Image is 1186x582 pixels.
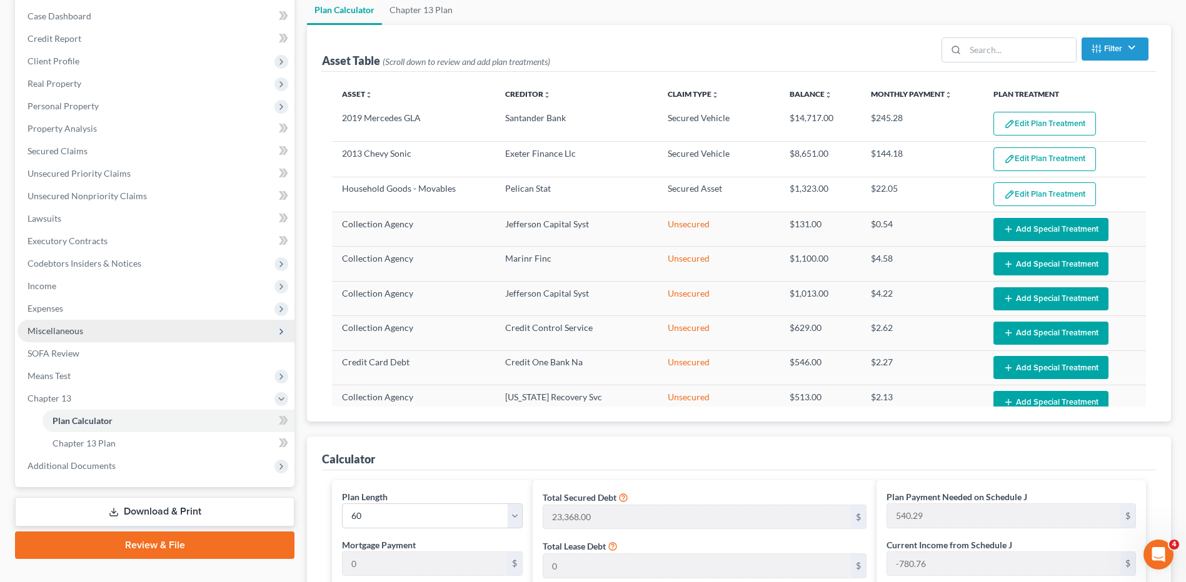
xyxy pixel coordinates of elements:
td: Secured Asset [658,177,780,212]
a: Lawsuits [18,207,294,230]
input: Search... [965,38,1076,62]
span: Personal Property [28,101,99,111]
td: $245.28 [861,107,983,142]
td: Unsecured [658,316,780,350]
a: Review & File [15,531,294,559]
i: unfold_more [543,91,551,99]
td: Jefferson Capital Syst [495,212,658,247]
button: Edit Plan Treatment [993,182,1096,206]
td: Secured Vehicle [658,107,780,142]
button: Add Special Treatment [993,287,1108,310]
input: 0.00 [343,552,506,576]
span: Plan Calculator [53,415,113,426]
a: Unsecured Priority Claims [18,162,294,185]
div: $ [1120,504,1135,528]
i: unfold_more [365,91,373,99]
td: Household Goods - Movables [332,177,495,212]
input: 0.00 [887,552,1120,576]
td: $546.00 [780,350,861,385]
a: Plan Calculator [43,410,294,432]
td: Pelican Stat [495,177,658,212]
div: Calculator [322,451,375,466]
a: Balanceunfold_more [790,89,832,99]
td: Collection Agency [332,281,495,315]
td: $2.62 [861,316,983,350]
label: Plan Payment Needed on Schedule J [887,490,1027,503]
label: Plan Length [342,490,388,503]
label: Current Income from Schedule J [887,538,1012,551]
td: $4.22 [861,281,983,315]
td: Collection Agency [332,247,495,281]
td: [US_STATE] Recovery Svc [495,385,658,420]
span: Credit Report [28,33,81,44]
td: 2019 Mercedes GLA [332,107,495,142]
td: $4.58 [861,247,983,281]
td: Collection Agency [332,385,495,420]
label: Total Lease Debt [543,540,606,553]
td: Credit Card Debt [332,350,495,385]
td: Unsecured [658,281,780,315]
button: Add Special Treatment [993,391,1108,414]
td: Unsecured [658,350,780,385]
a: Assetunfold_more [342,89,373,99]
img: edit-pencil-c1479a1de80d8dea1e2430c2f745a3c6a07e9d7aa2eeffe225670001d78357a8.svg [1004,154,1015,164]
label: Total Secured Debt [543,491,616,504]
div: $ [1120,552,1135,576]
span: Income [28,280,56,291]
button: Filter [1082,37,1148,61]
i: unfold_more [825,91,832,99]
td: 2013 Chevy Sonic [332,142,495,177]
a: SOFA Review [18,342,294,365]
span: Chapter 13 [28,393,71,403]
div: $ [507,552,522,576]
span: Lawsuits [28,213,61,224]
span: 4 [1169,540,1179,550]
td: Unsecured [658,212,780,247]
a: Executory Contracts [18,230,294,252]
td: $513.00 [780,385,861,420]
a: Secured Claims [18,140,294,162]
input: 0.00 [543,505,852,529]
input: 0.00 [543,554,852,578]
td: $22.05 [861,177,983,212]
a: Chapter 13 Plan [43,432,294,455]
td: Collection Agency [332,316,495,350]
td: $144.18 [861,142,983,177]
td: $1,100.00 [780,247,861,281]
button: Add Special Treatment [993,218,1108,241]
td: $2.13 [861,385,983,420]
a: Unsecured Nonpriority Claims [18,185,294,207]
a: Credit Report [18,27,294,50]
button: Add Special Treatment [993,322,1108,345]
span: Miscellaneous [28,325,83,336]
td: Credit Control Service [495,316,658,350]
span: SOFA Review [28,348,79,358]
a: Case Dashboard [18,5,294,27]
span: Real Property [28,78,81,89]
td: $1,323.00 [780,177,861,212]
th: Plan Treatment [983,82,1146,107]
div: Asset Table [322,53,550,68]
td: Marinr Finc [495,247,658,281]
label: Mortgage Payment [342,538,416,551]
button: Edit Plan Treatment [993,112,1096,136]
td: $2.27 [861,350,983,385]
span: Expenses [28,303,63,313]
td: $8,651.00 [780,142,861,177]
td: Santander Bank [495,107,658,142]
td: $14,717.00 [780,107,861,142]
td: $0.54 [861,212,983,247]
td: Unsecured [658,247,780,281]
div: $ [851,505,866,529]
span: Case Dashboard [28,11,91,21]
td: Unsecured [658,385,780,420]
span: Property Analysis [28,123,97,134]
input: 0.00 [887,504,1120,528]
span: Means Test [28,370,71,381]
span: Additional Documents [28,460,116,471]
i: unfold_more [711,91,719,99]
span: Executory Contracts [28,235,108,246]
span: Client Profile [28,56,79,66]
button: Add Special Treatment [993,356,1108,379]
iframe: Intercom live chat [1143,540,1173,570]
